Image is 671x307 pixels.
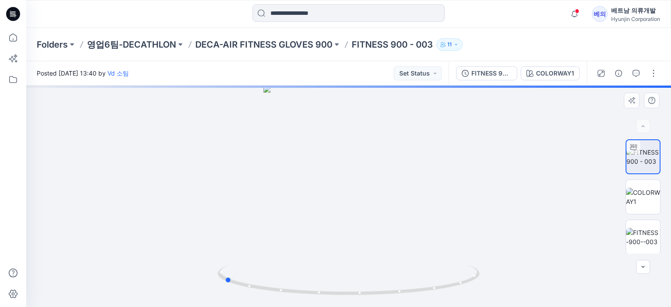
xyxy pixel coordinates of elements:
div: Hyunjin Corporation [611,16,660,22]
img: COLORWAY1 [626,188,660,206]
a: DECA-AIR FITNESS GLOVES 900 [195,38,332,51]
span: Posted [DATE] 13:40 by [37,69,129,78]
p: 11 [447,40,452,49]
button: 11 [436,38,463,51]
div: 베트남 의류개발 [611,5,660,16]
button: FITNESS 900 - 003 [456,66,517,80]
div: 베의 [592,6,608,22]
p: FITNESS 900 - 003 [352,38,433,51]
button: COLORWAY1 [521,66,580,80]
img: FITNESS 900 - 003 [626,148,660,166]
div: FITNESS 900 - 003 [471,69,512,78]
button: Details [612,66,626,80]
a: Folders [37,38,68,51]
a: Vd 소팀 [107,69,129,77]
div: COLORWAY1 [536,69,574,78]
img: FITNESS-900--003 [626,228,660,246]
a: 영업6팀-DECATHLON [87,38,176,51]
